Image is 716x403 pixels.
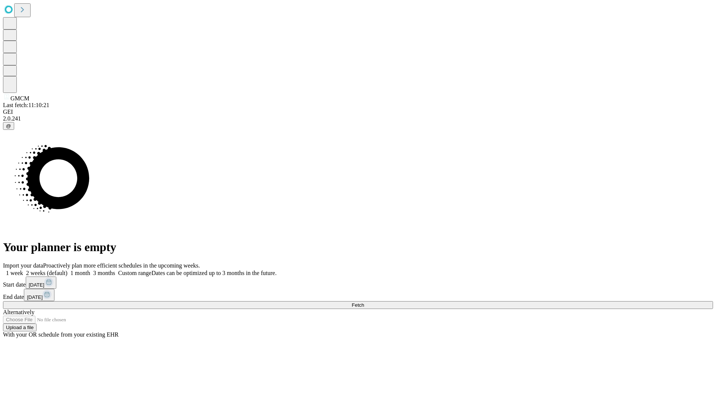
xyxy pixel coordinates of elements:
[3,331,119,338] span: With your OR schedule from your existing EHR
[29,282,44,288] span: [DATE]
[3,289,713,301] div: End date
[6,123,11,129] span: @
[27,294,43,300] span: [DATE]
[352,302,364,308] span: Fetch
[43,262,200,269] span: Proactively plan more efficient schedules in the upcoming weeks.
[10,95,29,101] span: GMCM
[118,270,151,276] span: Custom range
[3,122,14,130] button: @
[6,270,23,276] span: 1 week
[3,301,713,309] button: Fetch
[3,102,49,108] span: Last fetch: 11:10:21
[70,270,90,276] span: 1 month
[93,270,115,276] span: 3 months
[3,324,37,331] button: Upload a file
[3,277,713,289] div: Start date
[3,109,713,115] div: GEI
[26,270,67,276] span: 2 weeks (default)
[151,270,276,276] span: Dates can be optimized up to 3 months in the future.
[3,115,713,122] div: 2.0.241
[24,289,54,301] button: [DATE]
[3,309,34,315] span: Alternatively
[26,277,56,289] button: [DATE]
[3,240,713,254] h1: Your planner is empty
[3,262,43,269] span: Import your data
